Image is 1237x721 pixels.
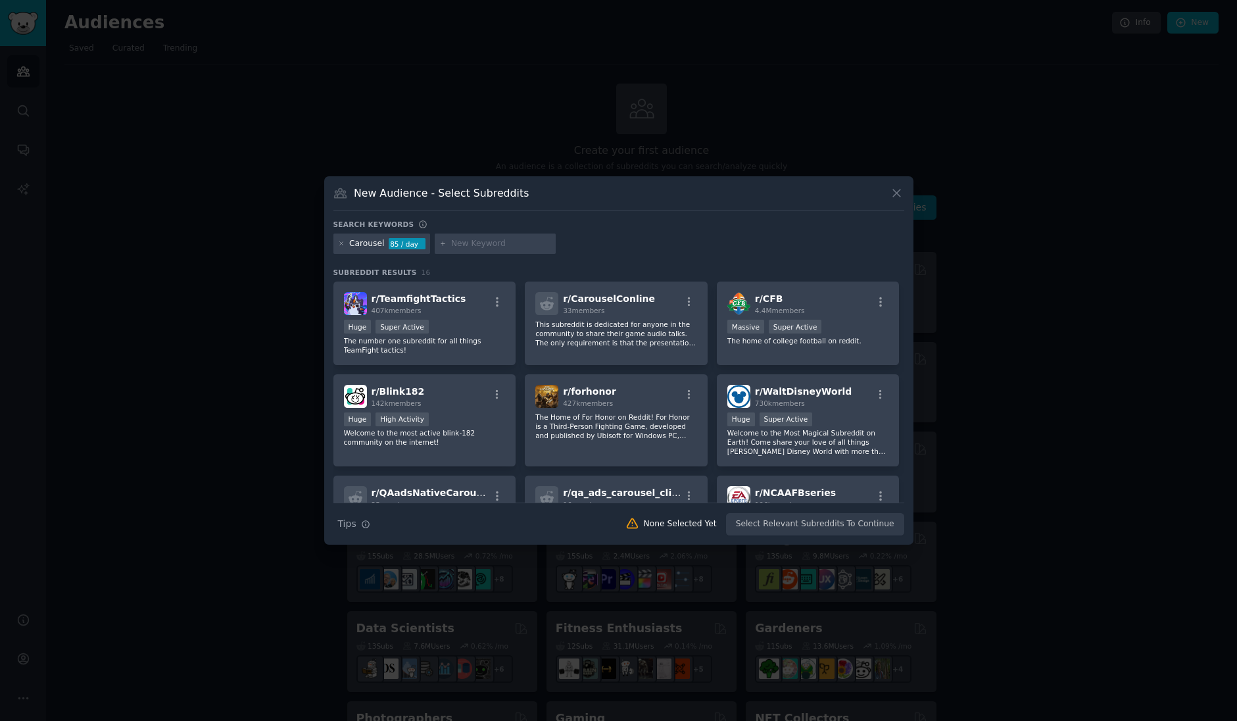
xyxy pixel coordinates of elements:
p: Welcome to the most active blink-182 community on the internet! [344,428,506,447]
span: 33 members [563,307,604,314]
img: WaltDisneyWorld [727,385,750,408]
span: 427k members [563,399,613,407]
div: Massive [727,320,764,334]
div: Huge [344,320,372,334]
span: r/ QAadsNativeCarousel [372,487,492,498]
span: 730k members [755,399,805,407]
span: r/ Blink182 [372,386,425,397]
span: 142k members [372,399,422,407]
p: Welcome to the Most Magical Subreddit on Earth! Come share your love of all things [PERSON_NAME] ... [727,428,889,456]
div: Super Active [760,412,813,426]
span: 35 members [372,501,413,509]
span: r/ forhonor [563,386,616,397]
img: CFB [727,292,750,315]
span: r/ WaltDisneyWorld [755,386,852,397]
span: 16 [422,268,431,276]
div: High Activity [376,412,429,426]
span: r/ qa_ads_carousel_click [563,487,683,498]
span: Tips [338,517,356,531]
button: Tips [333,512,375,535]
span: 407k members [372,307,422,314]
img: forhonor [535,385,558,408]
div: None Selected Yet [644,518,717,530]
img: NCAAFBseries [727,486,750,509]
span: 196k members [755,501,805,509]
p: The home of college football on reddit. [727,336,889,345]
input: New Keyword [451,238,551,250]
p: This subreddit is dedicated for anyone in the community to share their game audio talks. The only... [535,320,697,347]
span: r/ CarouselConline [563,293,655,304]
img: Blink182 [344,385,367,408]
span: r/ TeamfightTactics [372,293,466,304]
div: Super Active [376,320,429,334]
div: Huge [727,412,755,426]
span: Subreddit Results [333,268,417,277]
div: Super Active [769,320,822,334]
div: Carousel [349,238,384,250]
h3: New Audience - Select Subreddits [354,186,529,200]
div: Huge [344,412,372,426]
p: The Home of For Honor on Reddit! For Honor is a Third-Person Fighting Game, developed and publish... [535,412,697,440]
span: r/ NCAAFBseries [755,487,836,498]
div: 85 / day [389,238,425,250]
p: The number one subreddit for all things TeamFight tactics! [344,336,506,355]
img: TeamfightTactics [344,292,367,315]
span: 4.4M members [755,307,805,314]
h3: Search keywords [333,220,414,229]
span: 16 members [563,501,604,509]
span: r/ CFB [755,293,783,304]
